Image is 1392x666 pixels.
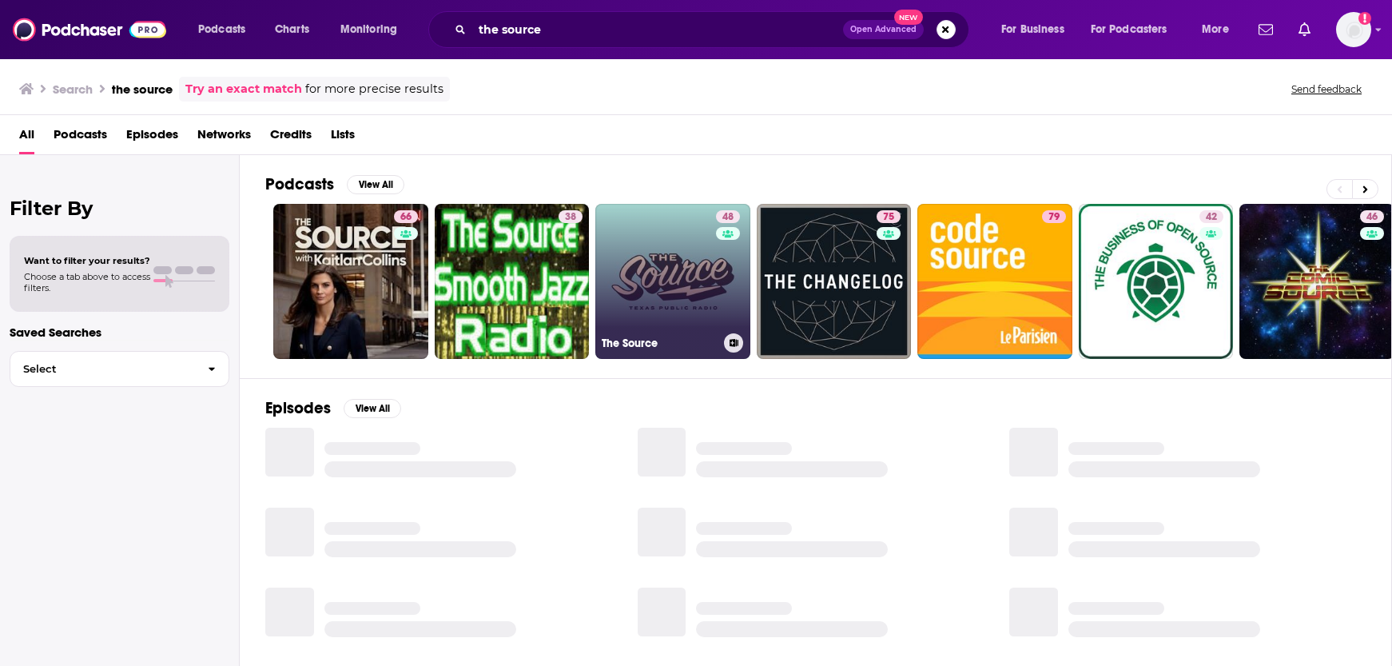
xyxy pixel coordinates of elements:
h3: the source [112,82,173,97]
a: 42 [1199,210,1223,223]
h3: Search [53,82,93,97]
a: Credits [270,122,312,154]
img: User Profile [1336,12,1371,47]
span: 66 [400,209,412,225]
span: For Business [1001,18,1064,41]
span: 42 [1206,209,1217,225]
span: New [894,10,923,25]
a: Try an exact match [185,80,302,98]
a: 75 [757,204,912,359]
a: 38 [435,204,590,359]
a: All [19,122,34,154]
button: Open AdvancedNew [843,20,924,39]
h2: Podcasts [265,174,334,194]
a: 79 [1042,210,1066,223]
input: Search podcasts, credits, & more... [472,17,843,42]
span: Want to filter your results? [24,255,150,266]
h3: The Source [602,337,718,350]
a: 46 [1360,210,1384,223]
a: 38 [559,210,583,223]
span: For Podcasters [1091,18,1167,41]
a: 48 [716,210,740,223]
div: Search podcasts, credits, & more... [443,11,984,48]
a: Show notifications dropdown [1292,16,1317,43]
a: 75 [877,210,901,223]
span: for more precise results [305,80,443,98]
a: Lists [331,122,355,154]
a: Networks [197,122,251,154]
a: EpisodesView All [265,398,401,418]
button: open menu [329,17,418,42]
span: More [1202,18,1229,41]
button: Show profile menu [1336,12,1371,47]
p: Saved Searches [10,325,229,340]
a: 79 [917,204,1072,359]
span: Logged in as isabellaN [1336,12,1371,47]
h2: Episodes [265,398,331,418]
span: Select [10,364,195,374]
span: 46 [1366,209,1378,225]
span: Charts [275,18,309,41]
img: Podchaser - Follow, Share and Rate Podcasts [13,14,166,45]
a: Charts [264,17,319,42]
button: Select [10,351,229,387]
a: 42 [1079,204,1234,359]
span: 48 [722,209,734,225]
a: 48The Source [595,204,750,359]
span: Monitoring [340,18,397,41]
button: Send feedback [1287,82,1366,96]
button: View All [344,399,401,418]
button: View All [347,175,404,194]
button: open menu [1080,17,1191,42]
a: PodcastsView All [265,174,404,194]
span: Choose a tab above to access filters. [24,271,150,293]
span: 75 [883,209,894,225]
a: Podcasts [54,122,107,154]
button: open menu [1191,17,1249,42]
h2: Filter By [10,197,229,220]
button: open menu [187,17,266,42]
svg: Add a profile image [1358,12,1371,25]
span: Podcasts [198,18,245,41]
a: 66 [273,204,428,359]
a: 66 [394,210,418,223]
a: Episodes [126,122,178,154]
a: Show notifications dropdown [1252,16,1279,43]
button: open menu [990,17,1084,42]
span: 38 [565,209,576,225]
span: Open Advanced [850,26,917,34]
span: 79 [1048,209,1060,225]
